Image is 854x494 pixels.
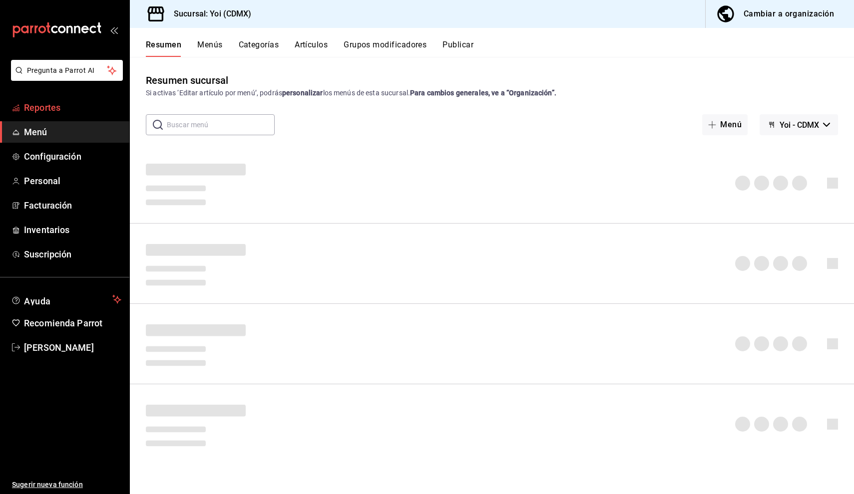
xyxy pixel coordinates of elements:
[410,89,556,97] strong: Para cambios generales, ve a “Organización”.
[282,89,323,97] strong: personalizar
[12,480,121,490] span: Sugerir nueva función
[239,40,279,57] button: Categorías
[146,40,181,57] button: Resumen
[110,26,118,34] button: open_drawer_menu
[780,120,819,130] span: Yoi - CDMX
[24,199,121,212] span: Facturación
[146,40,854,57] div: navigation tabs
[295,40,328,57] button: Artículos
[24,125,121,139] span: Menú
[27,65,107,76] span: Pregunta a Parrot AI
[11,60,123,81] button: Pregunta a Parrot AI
[24,150,121,163] span: Configuración
[24,174,121,188] span: Personal
[702,114,748,135] button: Menú
[167,115,275,135] input: Buscar menú
[197,40,222,57] button: Menús
[146,88,838,98] div: Si activas ‘Editar artículo por menú’, podrás los menús de esta sucursal.
[24,101,121,114] span: Reportes
[24,247,121,261] span: Suscripción
[24,316,121,330] span: Recomienda Parrot
[442,40,473,57] button: Publicar
[146,73,228,88] div: Resumen sucursal
[760,114,838,135] button: Yoi - CDMX
[344,40,427,57] button: Grupos modificadores
[24,341,121,354] span: [PERSON_NAME]
[744,7,834,21] div: Cambiar a organización
[166,8,252,20] h3: Sucursal: Yoi (CDMX)
[24,223,121,237] span: Inventarios
[7,72,123,83] a: Pregunta a Parrot AI
[24,293,108,305] span: Ayuda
